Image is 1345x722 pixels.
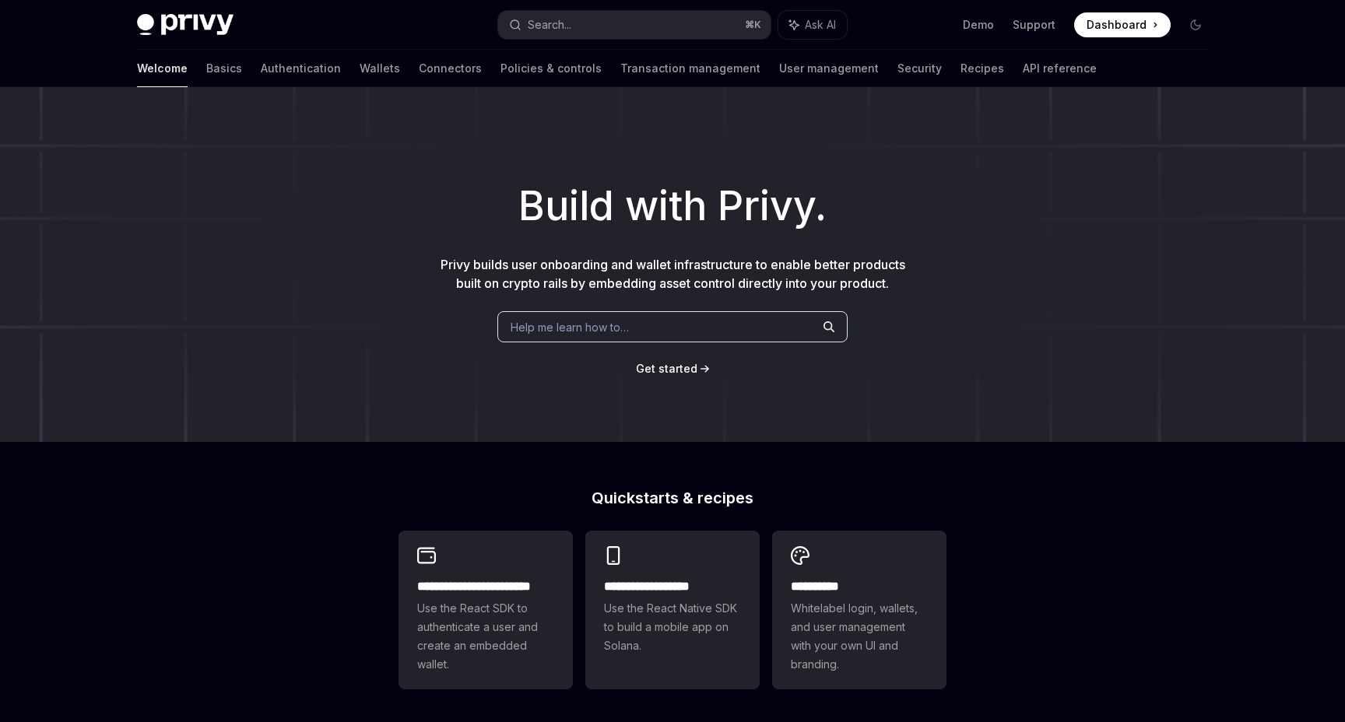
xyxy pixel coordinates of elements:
a: User management [779,50,879,87]
a: Wallets [360,50,400,87]
span: Use the React SDK to authenticate a user and create an embedded wallet. [417,599,554,674]
span: Dashboard [1087,17,1147,33]
a: **** **** **** ***Use the React Native SDK to build a mobile app on Solana. [585,531,760,689]
span: Privy builds user onboarding and wallet infrastructure to enable better products built on crypto ... [441,257,905,291]
a: Security [897,50,942,87]
a: Demo [963,17,994,33]
span: Help me learn how to… [511,319,629,335]
span: Whitelabel login, wallets, and user management with your own UI and branding. [791,599,928,674]
span: Ask AI [805,17,836,33]
img: dark logo [137,14,234,36]
a: Transaction management [620,50,760,87]
h2: Quickstarts & recipes [399,490,946,506]
a: Welcome [137,50,188,87]
span: Use the React Native SDK to build a mobile app on Solana. [604,599,741,655]
a: Basics [206,50,242,87]
a: Get started [636,361,697,377]
a: **** *****Whitelabel login, wallets, and user management with your own UI and branding. [772,531,946,689]
button: Ask AI [778,11,847,39]
a: Recipes [960,50,1004,87]
span: Get started [636,362,697,375]
a: Connectors [419,50,482,87]
a: Policies & controls [500,50,602,87]
button: Toggle dark mode [1183,12,1208,37]
span: ⌘ K [745,19,761,31]
a: API reference [1023,50,1097,87]
div: Search... [528,16,571,34]
h1: Build with Privy. [25,176,1320,237]
a: Support [1013,17,1055,33]
a: Authentication [261,50,341,87]
a: Dashboard [1074,12,1171,37]
button: Search...⌘K [498,11,771,39]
